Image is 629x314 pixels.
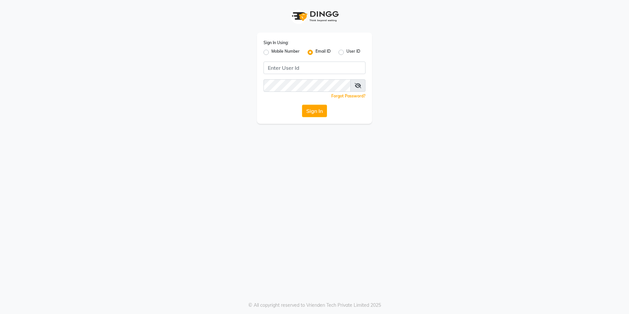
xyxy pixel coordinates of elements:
label: Mobile Number [271,48,300,56]
label: Email ID [315,48,331,56]
input: Username [264,62,365,74]
label: User ID [346,48,360,56]
input: Username [264,79,351,92]
label: Sign In Using: [264,40,289,46]
button: Sign In [302,105,327,117]
a: Forgot Password? [331,93,365,98]
img: logo1.svg [288,7,341,26]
